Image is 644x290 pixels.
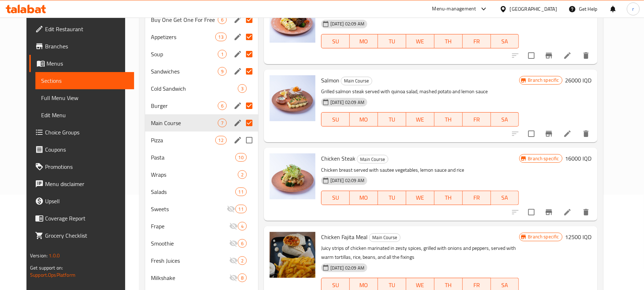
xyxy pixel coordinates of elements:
[151,101,218,110] div: Burger
[540,204,557,221] button: Branch-specific-item
[238,256,247,265] div: items
[229,239,238,248] svg: Inactive section
[232,66,243,77] button: edit
[29,124,134,141] a: Choice Groups
[321,75,339,86] span: Salmon
[151,205,227,213] span: Sweets
[45,180,128,188] span: Menu disclaimer
[381,36,403,47] span: TU
[369,233,400,242] span: Main Course
[151,119,218,127] div: Main Course
[328,177,367,184] span: [DATE] 02:09 AM
[218,15,227,24] div: items
[381,114,403,125] span: TU
[218,68,226,75] span: 9
[406,34,434,48] button: WE
[238,170,247,179] div: items
[218,16,226,23] span: 6
[540,125,557,142] button: Branch-specific-item
[30,251,48,260] span: Version:
[151,136,215,144] span: Pizza
[238,222,247,230] div: items
[328,20,367,27] span: [DATE] 02:09 AM
[232,49,243,60] button: edit
[235,153,247,162] div: items
[353,36,375,47] span: MO
[565,232,592,242] h6: 12500 IQD
[409,36,432,47] span: WE
[577,204,595,221] button: delete
[565,153,592,163] h6: 16000 IQD
[151,222,229,230] span: Frape
[151,153,235,162] span: Pasta
[145,235,258,252] div: Smoothie6
[151,67,218,76] span: Sandwiches
[357,155,388,163] span: Main Course
[30,270,75,280] a: Support.OpsPlatform
[321,112,350,127] button: SU
[30,263,63,272] span: Get support on:
[29,192,134,210] a: Upsell
[145,183,258,200] div: Salads11
[41,76,128,85] span: Sections
[145,166,258,183] div: Wraps2
[510,5,557,13] div: [GEOGRAPHIC_DATA]
[151,187,235,196] span: Salads
[145,252,258,269] div: Fresh Juices2
[45,25,128,33] span: Edit Restaurant
[434,112,463,127] button: TH
[409,192,432,203] span: WE
[563,51,572,60] a: Edit menu item
[151,274,229,282] span: Milkshake
[491,34,519,48] button: SA
[229,274,238,282] svg: Inactive section
[151,15,218,24] span: Buy One Get One For Free
[45,197,128,205] span: Upsell
[238,223,246,230] span: 4
[463,112,491,127] button: FR
[525,77,562,84] span: Branch specific
[145,97,258,114] div: Burger6edit
[437,36,460,47] span: TH
[145,218,258,235] div: Frape4
[369,233,400,242] div: Main Course
[463,191,491,205] button: FR
[378,191,406,205] button: TU
[232,100,243,111] button: edit
[35,72,134,89] a: Sections
[218,103,226,109] span: 6
[357,155,388,163] div: Main Course
[321,244,519,262] p: Juicy strips of chicken marinated in zesty spices, grilled with onions and peppers, served with w...
[45,162,128,171] span: Promotions
[238,84,247,93] div: items
[45,145,128,154] span: Coupons
[229,222,238,230] svg: Inactive section
[466,36,488,47] span: FR
[29,38,134,55] a: Branches
[29,175,134,192] a: Menu disclaimer
[524,126,539,141] span: Select to update
[350,191,378,205] button: MO
[151,239,229,248] div: Smoothie
[29,158,134,175] a: Promotions
[49,251,60,260] span: 1.0.0
[215,136,227,144] div: items
[494,192,516,203] span: SA
[437,192,460,203] span: TH
[491,112,519,127] button: SA
[494,114,516,125] span: SA
[145,80,258,97] div: Cold Sandwich3
[378,112,406,127] button: TU
[151,33,215,41] span: Appetizers
[41,94,128,102] span: Full Menu View
[151,170,238,179] span: Wraps
[29,141,134,158] a: Coupons
[328,265,367,271] span: [DATE] 02:09 AM
[218,101,227,110] div: items
[29,227,134,244] a: Grocery Checklist
[353,192,375,203] span: MO
[328,99,367,106] span: [DATE] 02:09 AM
